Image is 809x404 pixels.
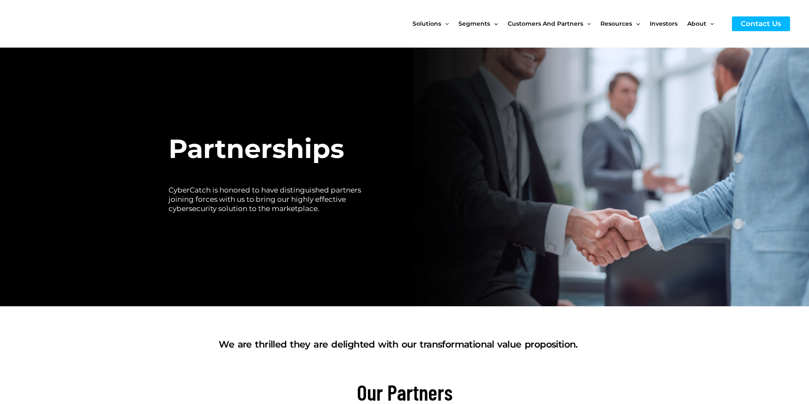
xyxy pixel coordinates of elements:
span: About [687,6,706,41]
span: Customers and Partners [508,6,583,41]
span: Solutions [413,6,441,41]
span: Investors [650,6,678,41]
img: CyberCatch [15,6,116,41]
a: Investors [650,6,687,41]
h1: We are thrilled they are delighted with our transformational value proposition. [169,337,628,351]
h1: Partnerships [169,129,371,169]
span: Menu Toggle [706,6,714,41]
span: Segments [458,6,490,41]
span: Menu Toggle [490,6,498,41]
a: Contact Us [732,16,790,31]
span: Menu Toggle [632,6,640,41]
span: Menu Toggle [441,6,449,41]
span: Resources [600,6,632,41]
h2: CyberCatch is honored to have distinguished partners joining forces with us to bring our highly e... [169,185,371,213]
span: Menu Toggle [583,6,591,41]
nav: Site Navigation: New Main Menu [413,6,723,41]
